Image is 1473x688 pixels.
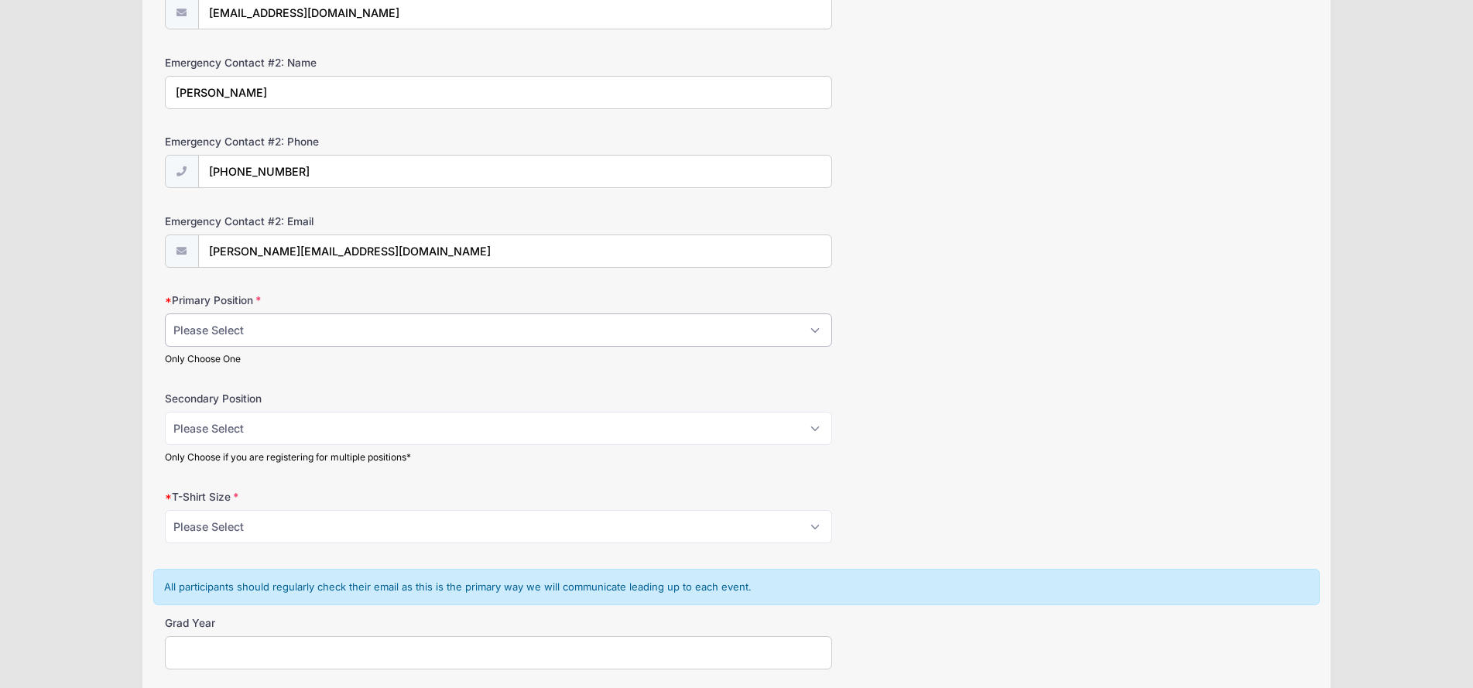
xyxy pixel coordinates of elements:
label: Emergency Contact #2: Name [165,55,546,70]
input: (xxx) xxx-xxxx [198,155,832,188]
label: Emergency Contact #2: Phone [165,134,546,149]
input: email@email.com [198,234,832,268]
label: Primary Position [165,293,546,308]
div: All participants should regularly check their email as this is the primary way we will communicat... [153,569,1320,606]
label: T-Shirt Size [165,489,546,505]
label: Grad Year [165,615,546,631]
label: Secondary Position [165,391,546,406]
div: Only Choose if you are registering for multiple positions* [165,450,832,464]
label: Emergency Contact #2: Email [165,214,546,229]
div: Only Choose One [165,352,832,366]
